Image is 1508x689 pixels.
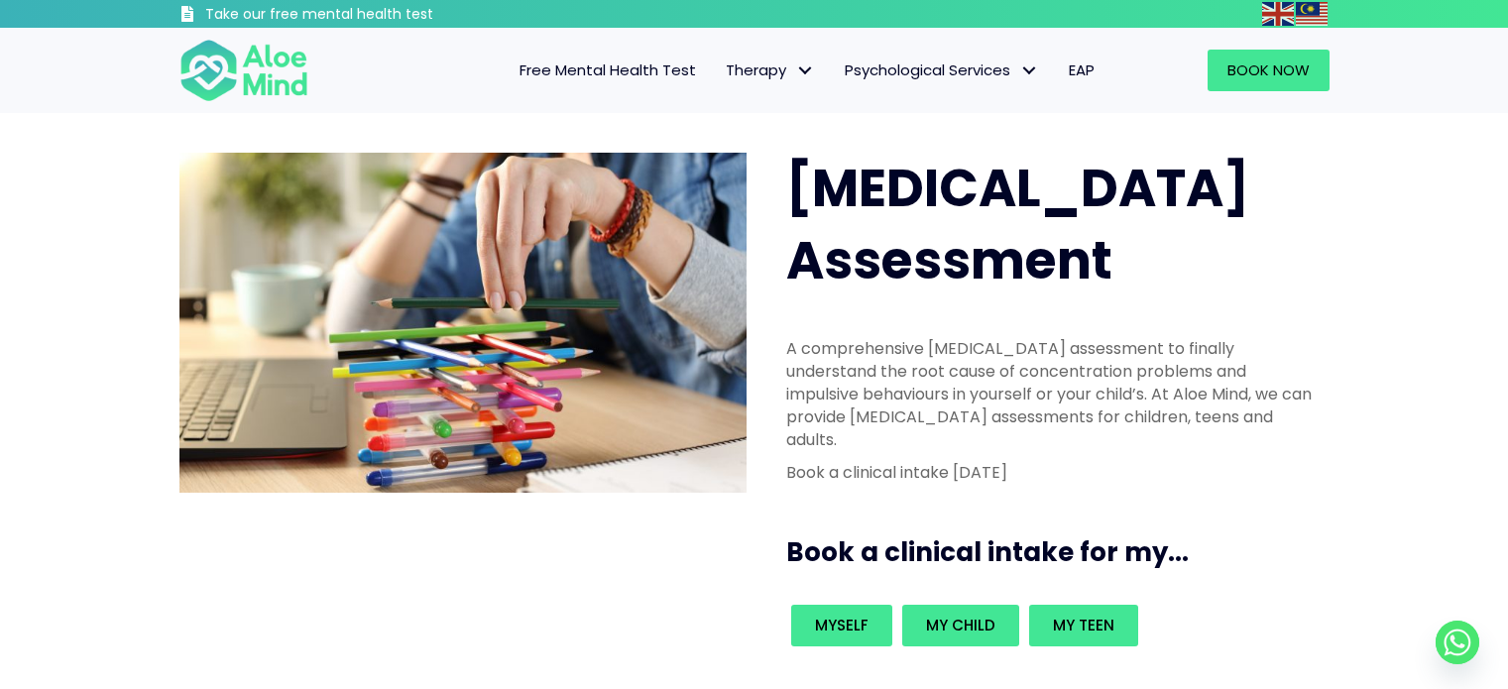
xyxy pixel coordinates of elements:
[786,461,1318,484] p: Book a clinical intake [DATE]
[1227,59,1310,80] span: Book Now
[815,615,869,635] span: Myself
[520,59,696,80] span: Free Mental Health Test
[205,5,539,25] h3: Take our free mental health test
[1262,2,1294,26] img: en
[179,153,747,493] img: Aloe Mind Malaysia | Mental Healthcare Services in Malaysia and Singapore
[505,50,711,91] a: Free Mental Health Test
[1053,615,1114,635] span: My teen
[830,50,1054,91] a: Psychological ServicesPsychological Services: submenu
[1069,59,1095,80] span: EAP
[726,59,815,80] span: Therapy
[1262,2,1296,25] a: English
[786,152,1249,296] span: [MEDICAL_DATA] Assessment
[786,534,1337,570] h3: Book a clinical intake for my...
[902,605,1019,646] a: My child
[1015,57,1044,85] span: Psychological Services: submenu
[791,605,892,646] a: Myself
[845,59,1039,80] span: Psychological Services
[1208,50,1330,91] a: Book Now
[711,50,830,91] a: TherapyTherapy: submenu
[791,57,820,85] span: Therapy: submenu
[1296,2,1328,26] img: ms
[1029,605,1138,646] a: My teen
[786,337,1318,452] p: A comprehensive [MEDICAL_DATA] assessment to finally understand the root cause of concentration p...
[334,50,1109,91] nav: Menu
[179,5,539,28] a: Take our free mental health test
[1296,2,1330,25] a: Malay
[179,38,308,103] img: Aloe mind Logo
[1054,50,1109,91] a: EAP
[926,615,995,635] span: My child
[1436,621,1479,664] a: Whatsapp
[786,600,1318,651] div: Book an intake for my...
